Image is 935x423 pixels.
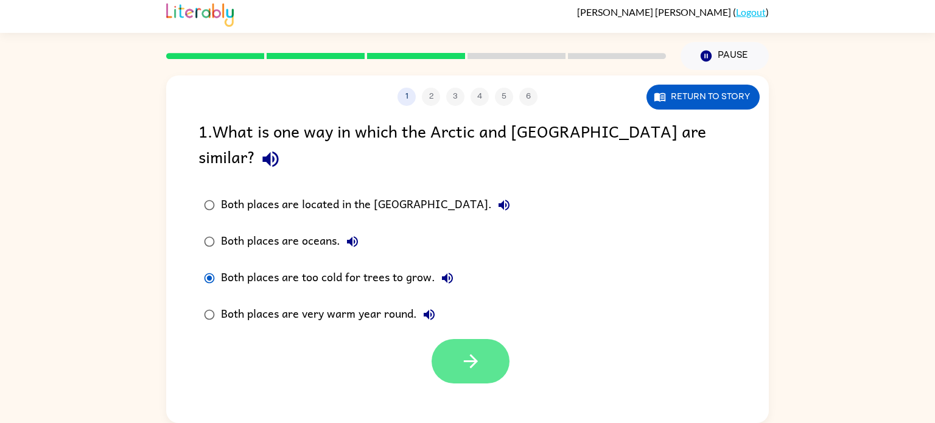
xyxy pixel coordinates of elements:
button: Both places are located in the [GEOGRAPHIC_DATA]. [492,193,516,217]
button: Pause [681,42,769,70]
div: ( ) [577,6,769,18]
div: 1 . What is one way in which the Arctic and [GEOGRAPHIC_DATA] are similar? [198,118,737,175]
button: 1 [397,88,416,106]
a: Logout [736,6,766,18]
div: Both places are oceans. [221,229,365,254]
div: Both places are too cold for trees to grow. [221,266,460,290]
span: [PERSON_NAME] [PERSON_NAME] [577,6,733,18]
div: Both places are located in the [GEOGRAPHIC_DATA]. [221,193,516,217]
div: Both places are very warm year round. [221,302,441,327]
button: Both places are oceans. [340,229,365,254]
button: Return to story [646,85,760,110]
button: Both places are very warm year round. [417,302,441,327]
button: Both places are too cold for trees to grow. [435,266,460,290]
